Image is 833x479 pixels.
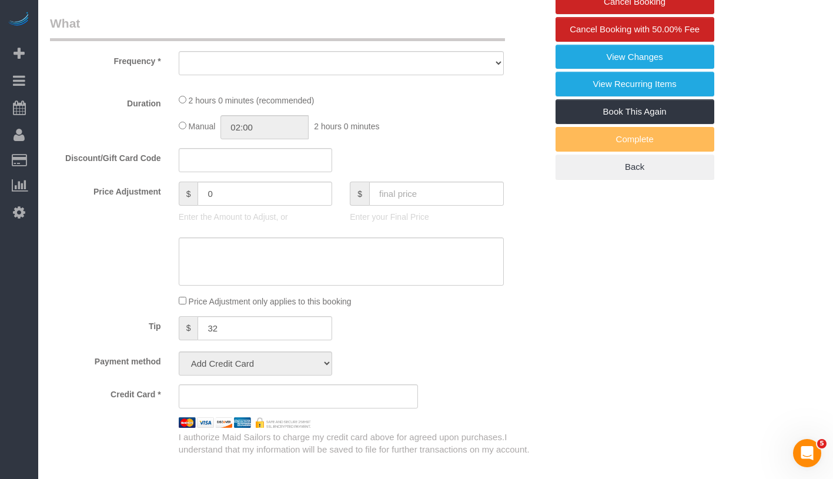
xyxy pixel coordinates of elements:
[189,391,408,401] iframe: Secure card payment input frame
[7,12,31,28] img: Automaid Logo
[41,316,170,332] label: Tip
[41,384,170,400] label: Credit Card *
[179,316,198,340] span: $
[556,99,714,124] a: Book This Again
[189,297,352,306] span: Price Adjustment only applies to this booking
[41,182,170,197] label: Price Adjustment
[170,417,320,428] img: credit cards
[41,148,170,164] label: Discount/Gift Card Code
[556,72,714,96] a: View Recurring Items
[41,351,170,367] label: Payment method
[793,439,821,467] iframe: Intercom live chat
[556,45,714,69] a: View Changes
[817,439,827,448] span: 5
[41,93,170,109] label: Duration
[350,211,504,223] p: Enter your Final Price
[570,24,700,34] span: Cancel Booking with 50.00% Fee
[179,182,198,206] span: $
[369,182,504,206] input: final price
[350,182,369,206] span: $
[314,122,379,131] span: 2 hours 0 minutes
[556,17,714,42] a: Cancel Booking with 50.00% Fee
[179,211,333,223] p: Enter the Amount to Adjust, or
[189,122,216,131] span: Manual
[41,51,170,67] label: Frequency *
[189,96,315,105] span: 2 hours 0 minutes (recommended)
[556,155,714,179] a: Back
[50,15,505,41] legend: What
[170,431,556,456] div: I authorize Maid Sailors to charge my credit card above for agreed upon purchases.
